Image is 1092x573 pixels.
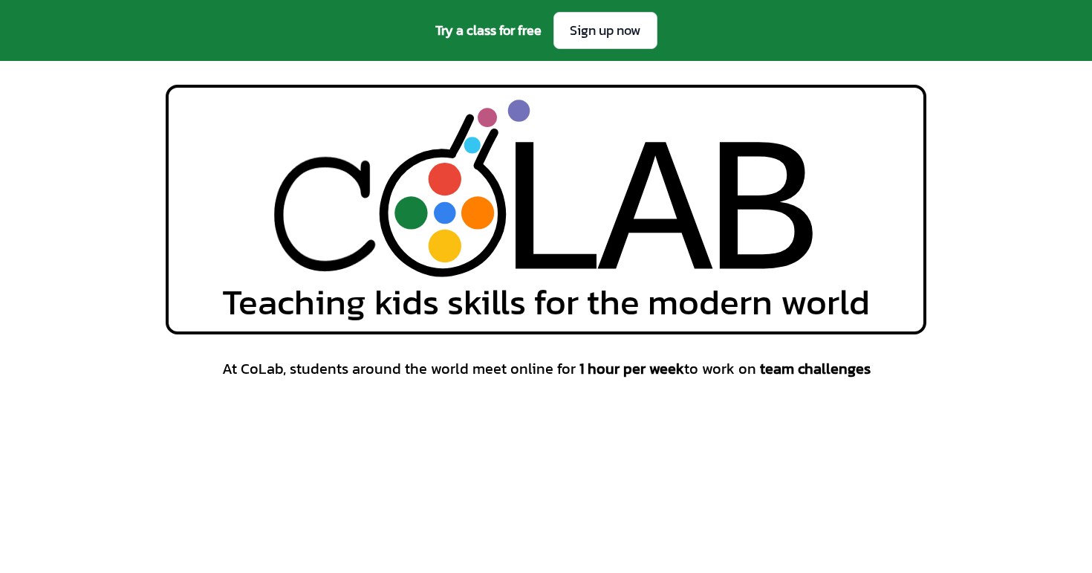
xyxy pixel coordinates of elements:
[435,20,542,41] span: Try a class for free
[579,357,684,380] span: 1 hour per week
[760,357,871,380] span: team challenges
[553,12,657,49] a: Sign up now
[222,284,870,320] span: Teaching kids skills for the modern world
[705,103,820,333] div: B
[493,103,608,333] div: L
[598,103,713,333] div: A
[222,358,871,379] span: At CoLab, students around the world meet online for to work on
